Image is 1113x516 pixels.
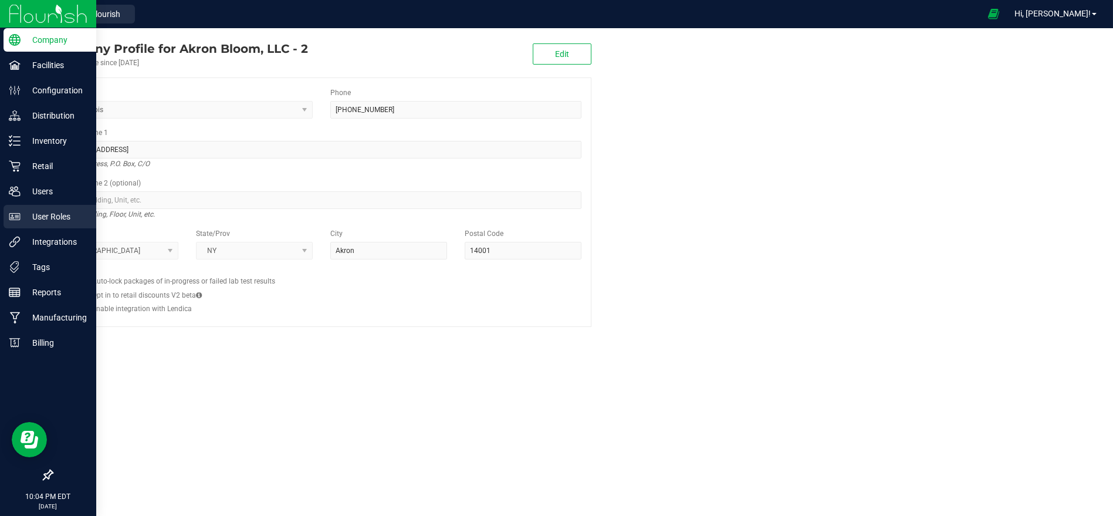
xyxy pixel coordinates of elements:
p: Company [21,33,91,47]
div: Akron Bloom, LLC - 2 [52,40,308,58]
inline-svg: User Roles [9,211,21,222]
input: Address [62,141,581,158]
div: Account active since [DATE] [52,58,308,68]
label: Address Line 2 (optional) [62,178,141,188]
inline-svg: Reports [9,286,21,298]
p: Manufacturing [21,311,91,325]
p: Users [21,184,91,198]
button: Edit [533,43,591,65]
p: 10:04 PM EDT [5,491,91,502]
p: Distribution [21,109,91,123]
input: (123) 456-7890 [330,101,581,119]
span: Hi, [PERSON_NAME]! [1014,9,1091,18]
inline-svg: Company [9,34,21,46]
inline-svg: Configuration [9,85,21,96]
inline-svg: Users [9,186,21,197]
inline-svg: Tags [9,261,21,273]
h2: Configs [62,268,581,276]
label: City [330,228,343,239]
inline-svg: Billing [9,337,21,349]
input: Postal Code [465,242,581,259]
p: Reports [21,285,91,299]
inline-svg: Integrations [9,236,21,248]
iframe: Resource center [12,422,47,457]
label: Enable integration with Lendica [92,303,192,314]
label: Opt in to retail discounts V2 beta [92,290,202,301]
span: Edit [555,49,569,59]
input: City [330,242,447,259]
p: Billing [21,336,91,350]
span: Open Ecommerce Menu [980,2,1007,25]
input: Suite, Building, Unit, etc. [62,191,581,209]
p: Facilities [21,58,91,72]
label: Postal Code [465,228,503,239]
inline-svg: Inventory [9,135,21,147]
label: Phone [330,87,351,98]
label: State/Prov [196,228,230,239]
i: Street address, P.O. Box, C/O [62,157,150,171]
p: Inventory [21,134,91,148]
inline-svg: Distribution [9,110,21,122]
p: Integrations [21,235,91,249]
p: Tags [21,260,91,274]
p: Configuration [21,83,91,97]
p: User Roles [21,210,91,224]
inline-svg: Retail [9,160,21,172]
p: Retail [21,159,91,173]
inline-svg: Facilities [9,59,21,71]
p: [DATE] [5,502,91,511]
label: Auto-lock packages of in-progress or failed lab test results [92,276,275,286]
inline-svg: Manufacturing [9,312,21,323]
i: Suite, Building, Floor, Unit, etc. [62,207,155,221]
